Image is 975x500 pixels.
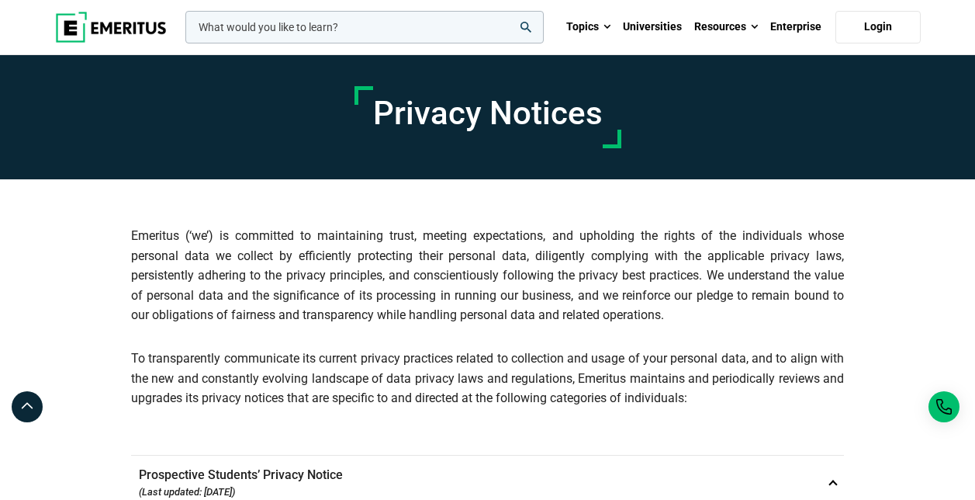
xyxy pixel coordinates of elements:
[131,179,844,333] p: Emeritus (‘we’) is committed to maintaining trust, meeting expectations, and upholding the rights...
[185,11,544,43] input: woocommerce-product-search-field-0
[835,11,921,43] a: Login
[373,94,603,133] h1: Privacy Notices
[139,486,235,498] i: (Last updated: [DATE])
[131,349,844,408] p: To transparently communicate its current privacy practices related to collection and usage of you...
